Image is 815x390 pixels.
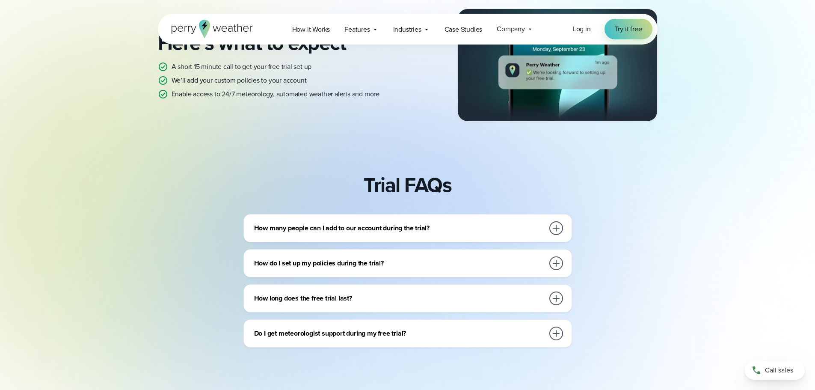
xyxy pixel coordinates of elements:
a: Log in [573,24,591,34]
p: Enable access to 24/7 meteorology, automated weather alerts and more [172,89,379,99]
a: Try it free [605,19,652,39]
h2: Trial FAQs [364,173,451,197]
p: We’ll add your custom policies to your account [172,75,307,86]
h3: How many people can I add to our account during the trial? [254,223,544,233]
span: Call sales [765,365,793,375]
h3: How do I set up my policies during the trial? [254,258,544,268]
span: How it Works [292,24,330,35]
a: Call sales [745,361,805,380]
h2: Here’s what to expect [158,31,401,55]
span: Try it free [615,24,642,34]
h3: Do I get meteorologist support during my free trial? [254,328,544,339]
span: Company [497,24,525,34]
a: How it Works [285,21,338,38]
a: Case Studies [437,21,490,38]
span: Industries [393,24,421,35]
h3: How long does the free trial last? [254,293,544,304]
span: Features [344,24,370,35]
p: A short 15 minute call to get your free trial set up [172,62,312,72]
span: Case Studies [445,24,483,35]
